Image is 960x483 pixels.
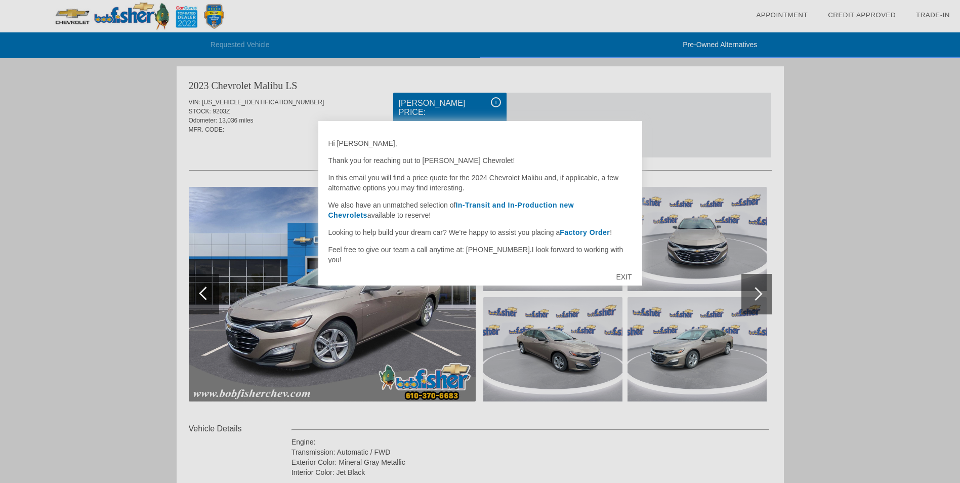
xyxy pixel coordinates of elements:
span: Hi [PERSON_NAME], [328,139,397,147]
span: We also have an unmatched selection of available to reserve! [328,201,574,219]
a: Trade-In [916,11,950,19]
span: Looking to help build your dream car? We're happy to assist you placing a ! [328,228,612,236]
a: In-Transit and In-Production new Chevrolets [328,201,574,219]
a: Factory Order [560,228,610,236]
span: Thank you for reaching out to [PERSON_NAME] Chevrolet! [328,156,515,165]
a: Credit Approved [828,11,896,19]
span: In this email you will find a price quote for the 2024 Chevrolet Malibu and, if applicable, a few... [328,174,619,192]
span: Feel free to give our team a call anytime at: [PHONE_NUMBER]. [328,246,532,254]
p: I look forward to working with you! [328,245,632,265]
div: EXIT [606,262,642,292]
a: Appointment [756,11,808,19]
